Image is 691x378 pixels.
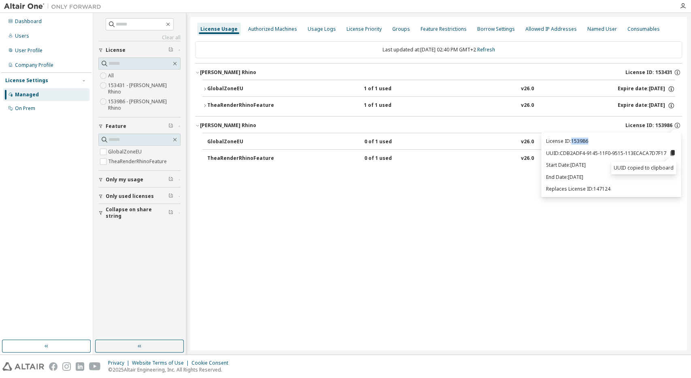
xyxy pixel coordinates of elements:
[98,34,181,41] a: Clear all
[587,26,617,32] div: Named User
[168,123,173,130] span: Clear filter
[618,85,675,93] div: Expire date: [DATE]
[207,138,280,146] div: GlobalZoneEU
[168,47,173,53] span: Clear filter
[108,147,143,157] label: GlobalZoneEU
[625,69,672,76] span: License ID: 153431
[627,26,660,32] div: Consumables
[546,185,676,192] p: Replaces License ID: 147124
[477,46,495,53] a: Refresh
[477,26,515,32] div: Borrow Settings
[15,33,29,39] div: Users
[15,105,35,112] div: On Prem
[618,102,675,109] div: Expire date: [DATE]
[108,360,132,366] div: Privacy
[364,85,437,93] div: 1 of 1 used
[195,41,682,58] div: Last updated at: [DATE] 02:40 PM GMT+2
[521,85,534,93] div: v26.0
[202,97,675,115] button: TheaRenderRhinoFeature1 of 1 usedv26.0Expire date:[DATE]
[108,81,181,97] label: 153431 - [PERSON_NAME] Rhino
[108,71,115,81] label: All
[89,362,101,371] img: youtube.svg
[521,155,534,162] div: v26.0
[202,80,675,98] button: GlobalZoneEU1 of 1 usedv26.0Expire date:[DATE]
[168,210,173,216] span: Clear filter
[525,26,577,32] div: Allowed IP Addresses
[421,26,467,32] div: Feature Restrictions
[108,366,233,373] p: © 2025 Altair Engineering, Inc. All Rights Reserved.
[200,122,256,129] div: [PERSON_NAME] Rhino
[308,26,336,32] div: Usage Logs
[62,362,71,371] img: instagram.svg
[200,69,256,76] div: [PERSON_NAME] Rhino
[195,64,682,81] button: [PERSON_NAME] RhinoLicense ID: 153431
[168,193,173,200] span: Clear filter
[98,117,181,135] button: Feature
[98,204,181,222] button: Collapse on share string
[392,26,410,32] div: Groups
[546,174,676,181] p: End Date: [DATE]
[98,41,181,59] button: License
[521,138,534,146] div: v26.0
[49,362,57,371] img: facebook.svg
[248,26,297,32] div: Authorized Machines
[546,138,676,144] p: License ID: 153986
[108,97,181,113] label: 153986 - [PERSON_NAME] Rhino
[15,47,43,54] div: User Profile
[521,102,534,109] div: v26.0
[15,91,39,98] div: Managed
[15,18,42,25] div: Dashboard
[98,187,181,205] button: Only used licenses
[364,102,437,109] div: 1 of 1 used
[200,26,238,32] div: License Usage
[207,133,675,151] button: GlobalZoneEU0 of 1 usedv26.0Expire date:[DATE]
[4,2,105,11] img: Altair One
[76,362,84,371] img: linkedin.svg
[15,62,53,68] div: Company Profile
[546,149,676,157] p: UUID: CDB2ADF4-9145-11F0-9515-113ECACA7D7F17
[195,117,682,134] button: [PERSON_NAME] RhinoLicense ID: 153986
[207,85,280,93] div: GlobalZoneEU
[207,150,675,168] button: TheaRenderRhinoFeature0 of 1 usedv26.0Expire date:[DATE]
[546,161,676,168] p: Start Date: [DATE]
[625,122,672,129] span: License ID: 153986
[5,77,48,84] div: License Settings
[364,138,437,146] div: 0 of 1 used
[108,157,168,166] label: TheaRenderRhinoFeature
[364,155,437,162] div: 0 of 1 used
[106,123,126,130] span: Feature
[106,193,154,200] span: Only used licenses
[106,176,143,183] span: Only my usage
[106,206,168,219] span: Collapse on share string
[2,362,44,371] img: altair_logo.svg
[207,102,280,109] div: TheaRenderRhinoFeature
[132,360,191,366] div: Website Terms of Use
[207,155,280,162] div: TheaRenderRhinoFeature
[98,171,181,189] button: Only my usage
[191,360,233,366] div: Cookie Consent
[347,26,382,32] div: License Priority
[611,161,676,174] div: UUID copied to clipboard
[106,47,125,53] span: License
[168,176,173,183] span: Clear filter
